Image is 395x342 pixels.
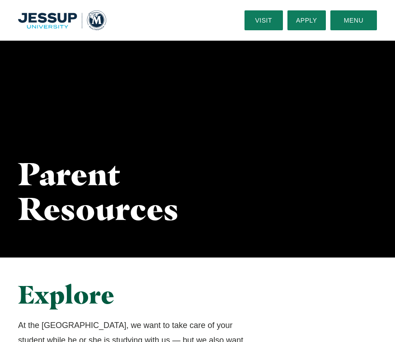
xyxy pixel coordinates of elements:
[287,10,326,30] a: Apply
[18,10,106,30] a: Home
[245,10,283,30] a: Visit
[18,156,233,226] h1: Parent Resources
[18,280,252,309] h2: Explore
[330,10,377,30] button: Menu
[18,10,106,30] img: Multnomah University Logo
